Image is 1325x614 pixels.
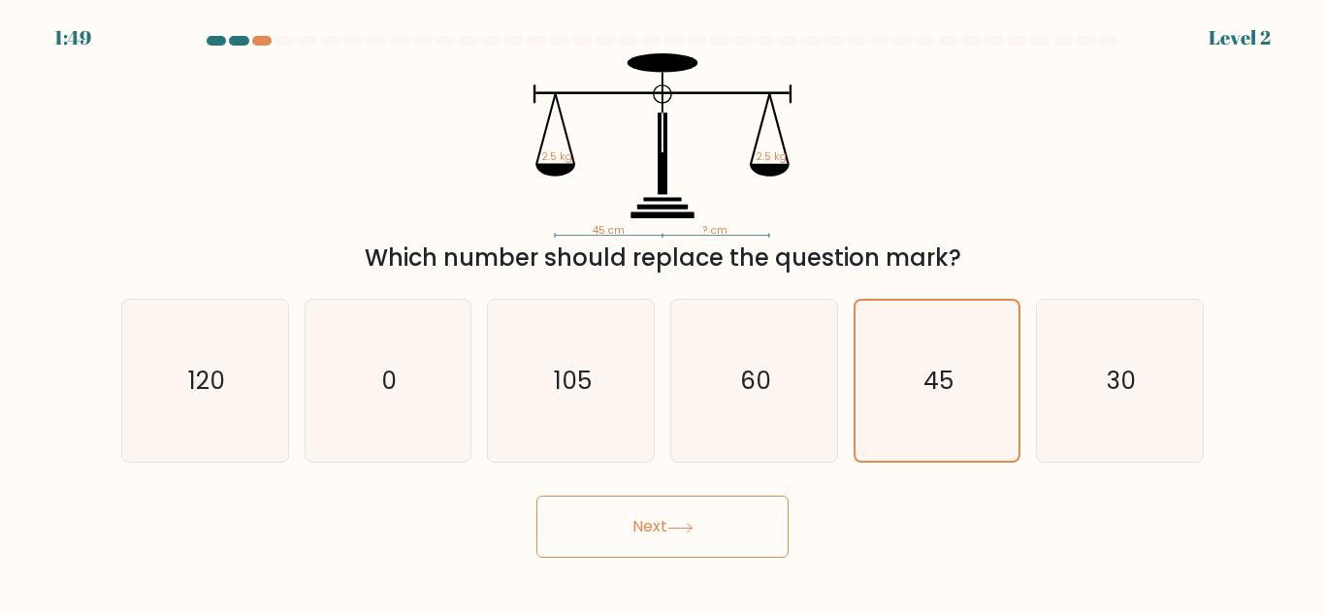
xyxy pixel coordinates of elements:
div: Level 2 [1209,23,1271,52]
text: 60 [740,364,771,398]
button: Next [536,496,789,558]
div: Which number should replace the question mark? [133,241,1192,275]
div: 1:49 [54,23,91,52]
tspan: ? cm [703,223,727,238]
text: 105 [554,364,592,398]
text: 45 [923,364,953,398]
text: 30 [1107,364,1136,398]
tspan: 2.5 kg [541,149,572,164]
text: 120 [188,364,225,398]
text: 0 [382,364,398,398]
tspan: 45 cm [593,223,625,238]
tspan: 2.5 kg [756,149,787,164]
